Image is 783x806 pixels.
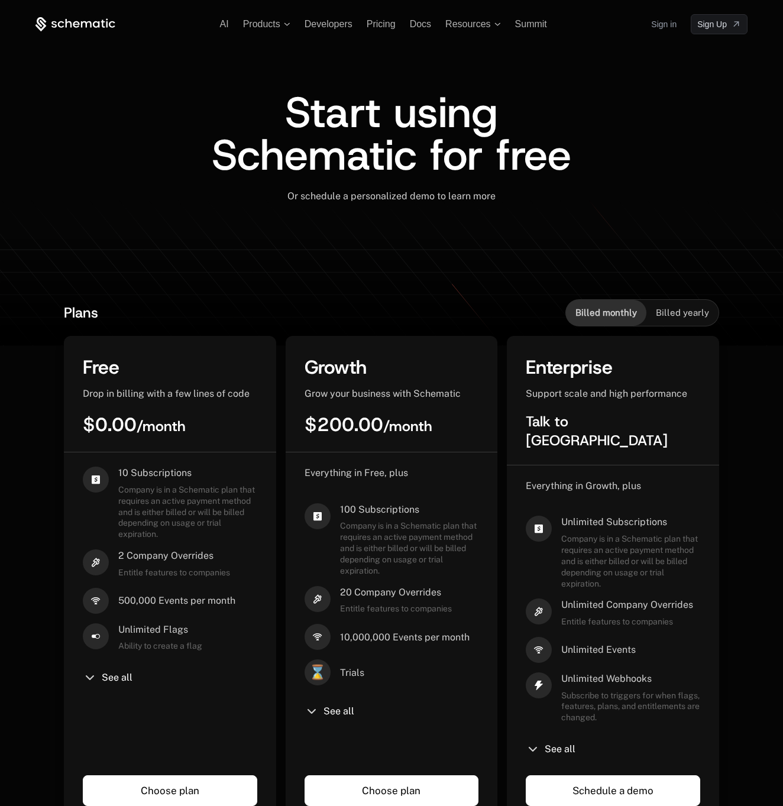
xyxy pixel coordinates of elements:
[526,775,700,806] a: Schedule a demo
[545,745,575,754] span: See all
[561,533,700,589] span: Company is in a Schematic plan that requires an active payment method and is either billed or wil...
[305,624,331,650] i: signal
[305,412,432,437] span: $200.00
[340,666,364,679] span: Trials
[383,417,432,436] sub: / month
[83,623,109,649] i: boolean-on
[305,704,319,718] i: chevron-down
[561,690,700,724] span: Subscribe to triggers for when flags, features, plans, and entitlements are changed.
[526,355,613,380] span: Enterprise
[561,616,693,627] span: Entitle features to companies
[410,19,431,29] a: Docs
[526,412,668,450] span: Talk to [GEOGRAPHIC_DATA]
[83,775,257,806] a: Choose plan
[305,467,408,478] span: Everything in Free, plus
[445,19,490,30] span: Resources
[526,388,687,399] span: Support scale and high performance
[102,673,132,682] span: See all
[118,567,230,578] span: Entitle features to companies
[287,190,496,202] span: Or schedule a personalized demo to learn more
[118,549,230,562] span: 2 Company Overrides
[243,19,280,30] span: Products
[340,631,470,644] span: 10,000,000 Events per month
[83,467,109,493] i: cashapp
[305,503,331,529] i: cashapp
[367,19,396,29] a: Pricing
[561,598,693,611] span: Unlimited Company Overrides
[561,672,700,685] span: Unlimited Webhooks
[137,417,186,436] sub: / month
[305,775,479,806] a: Choose plan
[651,15,677,34] a: Sign in
[118,623,202,636] span: Unlimited Flags
[340,603,452,614] span: Entitle features to companies
[118,467,257,480] span: 10 Subscriptions
[305,355,367,380] span: Growth
[305,586,331,612] i: hammer
[526,672,552,698] i: thunder
[526,637,552,663] i: signal
[64,303,98,322] span: Plans
[561,643,636,656] span: Unlimited Events
[83,588,109,614] i: signal
[575,307,637,319] span: Billed monthly
[83,671,97,685] i: chevron-down
[305,659,331,685] span: ⌛
[526,742,540,756] i: chevron-down
[118,640,202,652] span: Ability to create a flag
[118,484,257,540] span: Company is in a Schematic plan that requires an active payment method and is either billed or wil...
[515,19,547,29] a: Summit
[340,503,479,516] span: 100 Subscriptions
[656,307,709,319] span: Billed yearly
[305,19,352,29] a: Developers
[691,14,748,34] a: [object Object]
[220,19,229,29] a: AI
[212,84,571,183] span: Start using Schematic for free
[118,594,235,607] span: 500,000 Events per month
[83,388,250,399] span: Drop in billing with a few lines of code
[340,586,452,599] span: 20 Company Overrides
[83,549,109,575] i: hammer
[83,355,119,380] span: Free
[340,520,479,576] span: Company is in a Schematic plan that requires an active payment method and is either billed or wil...
[526,598,552,624] i: hammer
[526,516,552,542] i: cashapp
[561,516,700,529] span: Unlimited Subscriptions
[323,707,354,716] span: See all
[526,480,641,491] span: Everything in Growth, plus
[83,412,186,437] span: $0.00
[697,18,727,30] span: Sign Up
[305,388,461,399] span: Grow your business with Schematic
